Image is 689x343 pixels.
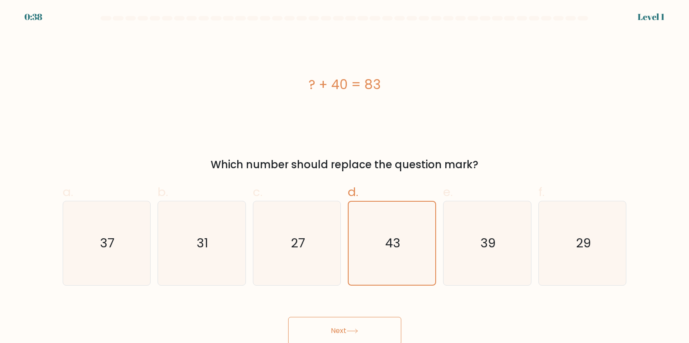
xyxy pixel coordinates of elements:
[63,183,73,200] span: a.
[253,183,262,200] span: c.
[576,234,591,252] text: 29
[638,10,665,23] div: Level 1
[291,234,305,252] text: 27
[481,234,496,252] text: 39
[24,10,42,23] div: 0:38
[385,234,400,252] text: 43
[63,75,627,94] div: ? + 40 = 83
[68,157,622,173] div: Which number should replace the question mark?
[538,183,544,200] span: f.
[443,183,453,200] span: e.
[158,183,168,200] span: b.
[348,183,358,200] span: d.
[197,234,208,252] text: 31
[100,234,114,252] text: 37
